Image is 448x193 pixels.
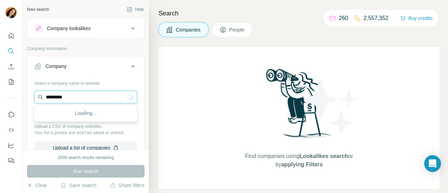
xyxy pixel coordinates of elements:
[424,155,441,172] div: Open Intercom Messenger
[281,161,323,167] span: applying Filters
[6,60,17,73] button: Enrich CSV
[299,75,362,138] img: Surfe Illustration - Stars
[6,108,17,121] button: Use Surfe on LinkedIn
[27,46,145,52] p: Company information
[27,58,144,77] button: Company
[6,29,17,42] button: Quick start
[27,6,49,13] div: New search
[229,26,245,33] span: People
[364,14,388,22] p: 2,557,352
[47,25,91,32] div: Company lookalikes
[6,139,17,152] button: Dashboard
[34,130,137,136] p: Your list is private and won't be saved or shared.
[6,76,17,88] button: My lists
[34,142,137,154] button: Upload a list of companies
[58,154,114,161] div: 2000 search results remaining
[339,14,348,22] p: 260
[400,13,433,23] button: Buy credits
[6,154,17,167] button: Feedback
[159,8,440,18] h4: Search
[36,106,135,120] div: Loading...
[243,152,355,169] span: Find companies using or by
[110,182,145,189] button: Share filters
[263,67,336,145] img: Surfe Illustration - Woman searching with binoculars
[45,63,66,70] div: Company
[122,4,149,15] button: Hide
[6,124,17,136] button: Use Surfe API
[6,45,17,57] button: Search
[27,20,144,37] button: Company lookalikes
[27,182,47,189] button: Clear
[34,123,137,130] p: Upload a CSV of company websites.
[176,26,201,33] span: Companies
[6,7,17,18] img: Avatar
[34,77,137,87] div: Select a company name or website
[61,182,96,189] button: Save search
[300,153,348,159] span: Lookalikes search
